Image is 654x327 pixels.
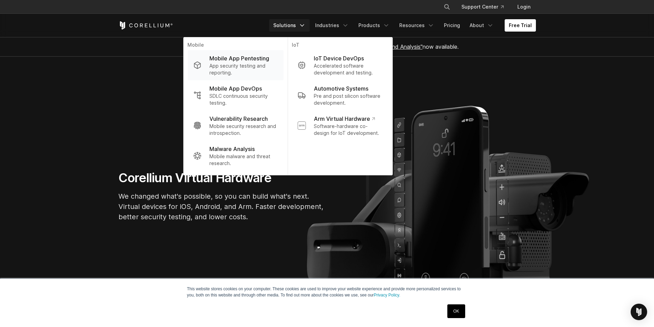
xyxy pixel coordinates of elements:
a: Privacy Policy. [374,293,400,297]
p: This website stores cookies on your computer. These cookies are used to improve your website expe... [187,286,467,298]
a: Login [512,1,536,13]
p: Automotive Systems [314,84,368,93]
a: About [466,19,498,32]
p: App security testing and reporting. [209,62,278,76]
p: SDLC continuous security testing. [209,93,278,106]
p: IoT [292,42,388,50]
p: Accelerated software development and testing. [314,62,382,76]
a: Mobile App DevOps SDLC continuous security testing. [187,80,283,110]
h1: Corellium Virtual Hardware [118,170,324,186]
p: Arm Virtual Hardware [314,115,375,123]
p: Mobile security research and introspection. [209,123,278,137]
a: Corellium Home [118,21,173,30]
p: Mobile App Pentesting [209,54,269,62]
p: Software-hardware co-design for IoT development. [314,123,382,137]
a: Arm Virtual Hardware Software-hardware co-design for IoT development. [292,110,388,141]
div: Open Intercom Messenger [631,304,647,320]
p: Malware Analysis [209,145,255,153]
a: Pricing [440,19,464,32]
a: Mobile App Pentesting App security testing and reporting. [187,50,283,80]
p: Mobile malware and threat research. [209,153,278,167]
a: Free Trial [505,19,536,32]
a: Vulnerability Research Mobile security research and introspection. [187,110,283,141]
a: Resources [395,19,438,32]
a: Malware Analysis Mobile malware and threat research. [187,141,283,171]
p: Vulnerability Research [209,115,268,123]
p: Mobile App DevOps [209,84,262,93]
a: Solutions [269,19,310,32]
button: Search [441,1,453,13]
p: Mobile [187,42,283,50]
p: Pre and post silicon software development. [314,93,382,106]
a: Support Center [456,1,509,13]
a: OK [447,304,465,318]
a: IoT Device DevOps Accelerated software development and testing. [292,50,388,80]
a: Industries [311,19,353,32]
a: Automotive Systems Pre and post silicon software development. [292,80,388,110]
p: IoT Device DevOps [314,54,364,62]
p: We changed what's possible, so you can build what's next. Virtual devices for iOS, Android, and A... [118,191,324,222]
a: Products [354,19,394,32]
div: Navigation Menu [269,19,536,32]
div: Navigation Menu [435,1,536,13]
